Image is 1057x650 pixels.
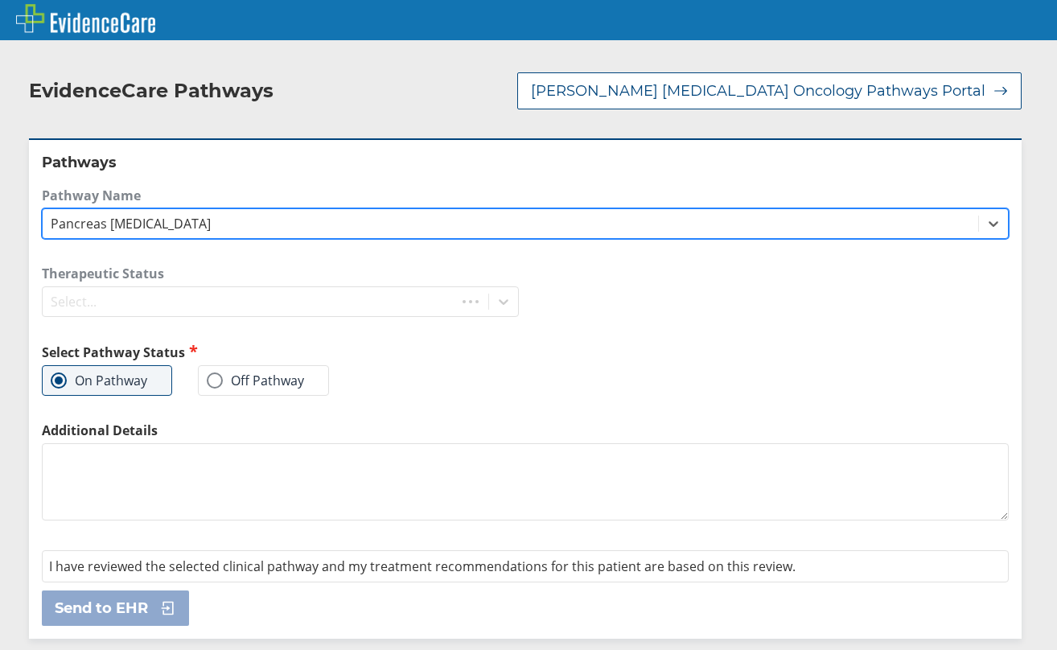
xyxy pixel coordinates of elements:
span: Send to EHR [55,599,148,618]
label: Therapeutic Status [42,265,519,282]
button: [PERSON_NAME] [MEDICAL_DATA] Oncology Pathways Portal [517,72,1022,109]
label: Off Pathway [207,372,304,389]
button: Send to EHR [42,590,189,626]
h2: Pathways [42,153,1009,172]
label: Additional Details [42,422,1009,439]
h2: Select Pathway Status [42,343,519,361]
h2: EvidenceCare Pathways [29,79,274,103]
span: I have reviewed the selected clinical pathway and my treatment recommendations for this patient a... [49,557,796,575]
label: On Pathway [51,372,147,389]
img: EvidenceCare [16,4,155,33]
span: [PERSON_NAME] [MEDICAL_DATA] Oncology Pathways Portal [531,81,985,101]
label: Pathway Name [42,187,1009,204]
